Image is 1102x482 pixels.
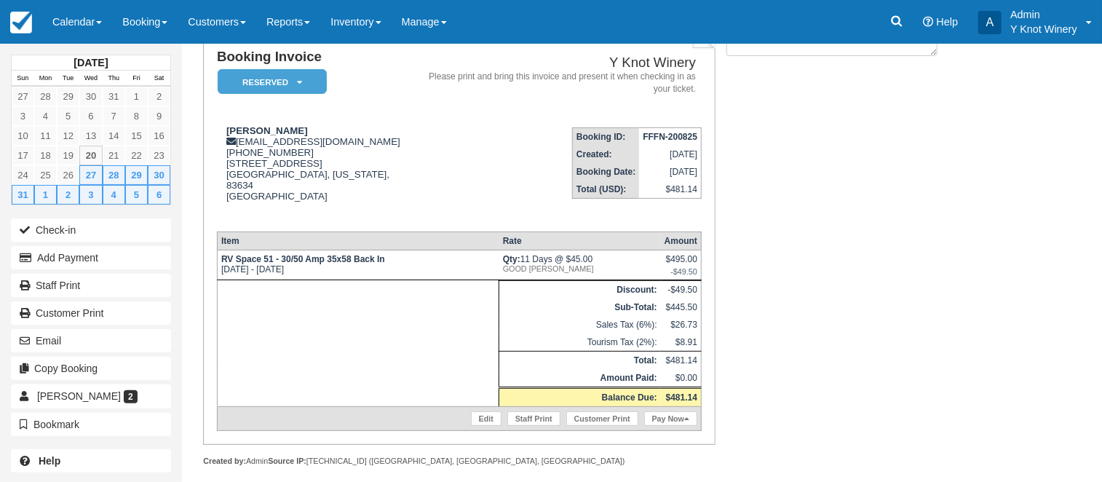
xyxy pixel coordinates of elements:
[665,267,697,276] em: -$49.50
[499,352,661,370] th: Total:
[148,165,170,185] a: 30
[499,281,661,299] th: Discount:
[666,392,697,403] strong: $481.14
[57,126,79,146] a: 12
[125,87,148,106] a: 1
[11,357,171,380] button: Copy Booking
[639,146,701,163] td: [DATE]
[643,132,697,142] strong: FFFN-200825
[503,254,520,264] strong: Qty
[103,87,125,106] a: 31
[203,456,715,467] div: Admin [TECHNICAL_ID] ([GEOGRAPHIC_DATA], [GEOGRAPHIC_DATA], [GEOGRAPHIC_DATA])
[79,146,102,165] a: 20
[203,457,246,465] strong: Created by:
[507,411,560,426] a: Staff Print
[11,384,171,408] a: [PERSON_NAME] 2
[57,71,79,87] th: Tue
[148,106,170,126] a: 9
[217,250,499,280] td: [DATE] - [DATE]
[79,71,102,87] th: Wed
[573,146,640,163] th: Created:
[665,254,697,276] div: $495.00
[12,185,34,205] a: 31
[566,411,638,426] a: Customer Print
[124,390,138,403] span: 2
[221,254,385,264] strong: RV Space 51 - 30/50 Amp 35x58 Back In
[12,126,34,146] a: 10
[661,333,702,352] td: $8.91
[573,163,640,181] th: Booking Date:
[79,126,102,146] a: 13
[125,71,148,87] th: Fri
[103,146,125,165] a: 21
[661,316,702,333] td: $26.73
[125,106,148,126] a: 8
[125,146,148,165] a: 22
[103,185,125,205] a: 4
[11,413,171,436] button: Bookmark
[413,55,696,71] h2: Y Knot Winery
[11,449,171,473] a: Help
[924,17,934,27] i: Help
[639,181,701,199] td: $481.14
[57,146,79,165] a: 19
[125,165,148,185] a: 29
[661,232,702,250] th: Amount
[12,146,34,165] a: 17
[125,126,148,146] a: 15
[79,185,102,205] a: 3
[11,301,171,325] a: Customer Print
[661,352,702,370] td: $481.14
[644,411,697,426] a: Pay Now
[11,246,171,269] button: Add Payment
[103,165,125,185] a: 28
[499,232,661,250] th: Rate
[34,87,57,106] a: 28
[148,146,170,165] a: 23
[148,185,170,205] a: 6
[661,299,702,316] td: $445.50
[57,106,79,126] a: 5
[661,281,702,299] td: -$49.50
[226,125,308,136] strong: [PERSON_NAME]
[57,185,79,205] a: 2
[12,165,34,185] a: 24
[37,390,121,402] span: [PERSON_NAME]
[499,369,661,388] th: Amount Paid:
[1010,7,1077,22] p: Admin
[11,218,171,242] button: Check-in
[34,165,57,185] a: 25
[79,165,102,185] a: 27
[661,369,702,388] td: $0.00
[11,274,171,297] a: Staff Print
[103,126,125,146] a: 14
[499,299,661,316] th: Sub-Total:
[39,455,60,467] b: Help
[471,411,502,426] a: Edit
[217,50,408,65] h1: Booking Invoice
[148,71,170,87] th: Sat
[1010,22,1077,36] p: Y Knot Winery
[34,126,57,146] a: 11
[217,232,499,250] th: Item
[11,329,171,352] button: Email
[573,181,640,199] th: Total (USD):
[268,457,306,465] strong: Source IP:
[10,12,32,33] img: checkfront-main-nav-mini-logo.png
[34,185,57,205] a: 1
[57,87,79,106] a: 29
[499,316,661,333] td: Sales Tax (6%):
[413,71,696,95] address: Please print and bring this invoice and present it when checking in as your ticket.
[639,163,701,181] td: [DATE]
[499,250,661,280] td: 11 Days @ $45.00
[217,68,322,95] a: Reserved
[499,333,661,352] td: Tourism Tax (2%):
[148,126,170,146] a: 16
[499,388,661,407] th: Balance Due:
[79,87,102,106] a: 30
[34,146,57,165] a: 18
[125,185,148,205] a: 5
[217,125,408,220] div: [EMAIL_ADDRESS][DOMAIN_NAME] [PHONE_NUMBER] [STREET_ADDRESS] [GEOGRAPHIC_DATA], [US_STATE], 83634...
[12,106,34,126] a: 3
[34,71,57,87] th: Mon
